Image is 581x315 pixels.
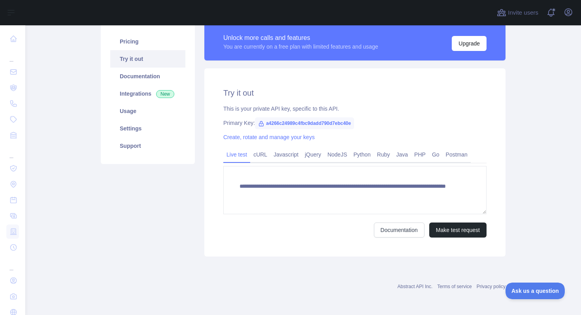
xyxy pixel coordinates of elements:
a: Python [350,148,374,161]
button: Make test request [429,223,487,238]
a: Java [393,148,411,161]
a: cURL [250,148,270,161]
a: Postman [443,148,471,161]
iframe: Toggle Customer Support [506,283,565,299]
a: Privacy policy [477,284,506,289]
div: Primary Key: [223,119,487,127]
a: Try it out [110,50,185,68]
div: ... [6,144,19,160]
a: Documentation [374,223,424,238]
a: Settings [110,120,185,137]
a: Usage [110,102,185,120]
button: Invite users [495,6,540,19]
a: jQuery [302,148,324,161]
div: ... [6,47,19,63]
a: Live test [223,148,250,161]
a: NodeJS [324,148,350,161]
h2: Try it out [223,87,487,98]
a: Javascript [270,148,302,161]
a: Create, rotate and manage your keys [223,134,315,140]
div: ... [6,256,19,272]
div: Unlock more calls and features [223,33,378,43]
a: Go [429,148,443,161]
span: Invite users [508,8,538,17]
a: Documentation [110,68,185,85]
a: Abstract API Inc. [398,284,433,289]
a: Ruby [374,148,393,161]
span: a4266c24989c4fbc9dadd790d7ebc40e [255,117,354,129]
div: You are currently on a free plan with limited features and usage [223,43,378,51]
button: Upgrade [452,36,487,51]
a: Integrations New [110,85,185,102]
a: Support [110,137,185,155]
a: PHP [411,148,429,161]
a: Pricing [110,33,185,50]
span: New [156,90,174,98]
a: Terms of service [437,284,472,289]
div: This is your private API key, specific to this API. [223,105,487,113]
